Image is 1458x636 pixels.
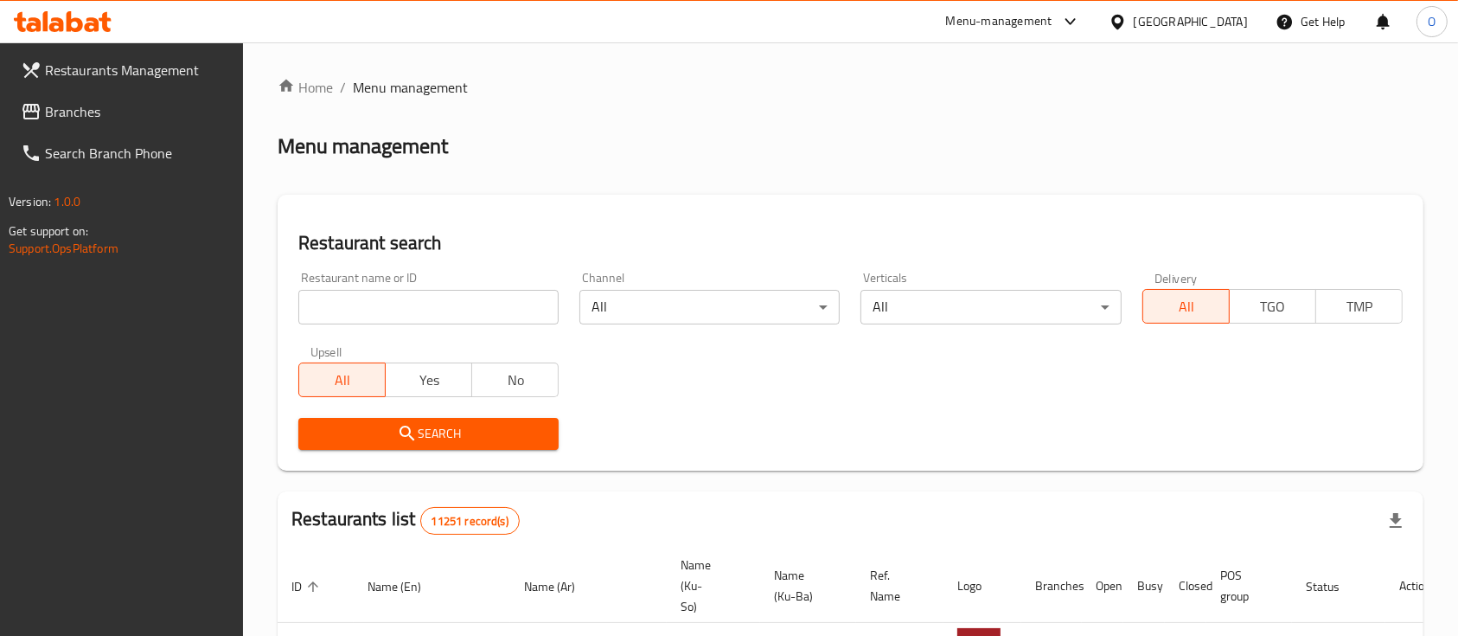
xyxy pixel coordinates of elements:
h2: Restaurant search [298,230,1403,256]
nav: breadcrumb [278,77,1423,98]
a: Restaurants Management [7,49,244,91]
th: Action [1385,549,1445,623]
button: TGO [1229,289,1316,324]
th: Closed [1165,549,1206,623]
a: Branches [7,91,244,132]
div: Total records count [420,507,520,535]
span: Name (Ku-So) [681,555,739,617]
a: Support.OpsPlatform [9,237,118,260]
span: Restaurants Management [45,60,230,80]
a: Home [278,77,333,98]
span: POS group [1220,565,1271,607]
div: All [860,290,1121,324]
span: Name (Ar) [524,576,598,597]
th: Branches [1021,549,1082,623]
button: No [471,363,559,397]
div: Menu-management [946,11,1052,32]
h2: Menu management [278,132,448,160]
span: Search [312,423,545,445]
span: Yes [393,368,465,393]
span: TGO [1237,294,1309,319]
span: Status [1306,576,1362,597]
button: Yes [385,363,472,397]
span: Version: [9,190,51,213]
div: All [579,290,840,324]
button: TMP [1315,289,1403,324]
span: Branches [45,101,230,122]
th: Logo [943,549,1021,623]
span: O [1428,12,1436,31]
th: Busy [1123,549,1165,623]
span: Menu management [353,77,468,98]
span: Name (En) [368,576,444,597]
button: Search [298,418,559,450]
span: ID [291,576,324,597]
th: Open [1082,549,1123,623]
span: Search Branch Phone [45,143,230,164]
span: 1.0.0 [54,190,80,213]
span: Get support on: [9,220,88,242]
span: TMP [1323,294,1396,319]
span: Ref. Name [870,565,923,607]
div: [GEOGRAPHIC_DATA] [1134,12,1248,31]
span: No [479,368,552,393]
div: Export file [1375,500,1416,542]
span: 11251 record(s) [421,513,519,530]
span: Name (Ku-Ba) [774,565,835,607]
span: All [1150,294,1223,319]
input: Search for restaurant name or ID.. [298,290,559,324]
span: All [306,368,379,393]
button: All [1142,289,1230,324]
li: / [340,77,346,98]
label: Delivery [1154,272,1198,284]
label: Upsell [310,345,342,357]
h2: Restaurants list [291,506,520,535]
button: All [298,363,386,397]
a: Search Branch Phone [7,132,244,174]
